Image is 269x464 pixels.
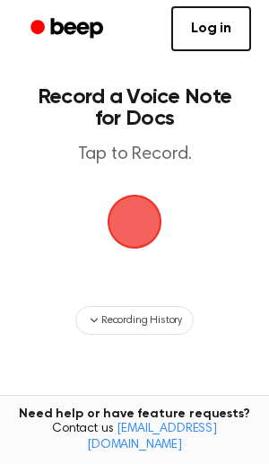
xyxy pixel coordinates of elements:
a: Beep [18,12,119,47]
a: Log in [171,6,251,51]
span: Contact us [11,422,258,453]
h1: Record a Voice Note for Docs [32,86,237,129]
button: Recording History [75,306,194,335]
p: Tap to Record. [32,144,237,166]
img: Beep Logo [108,195,161,249]
span: Recording History [101,312,182,328]
a: [EMAIL_ADDRESS][DOMAIN_NAME] [87,423,217,451]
